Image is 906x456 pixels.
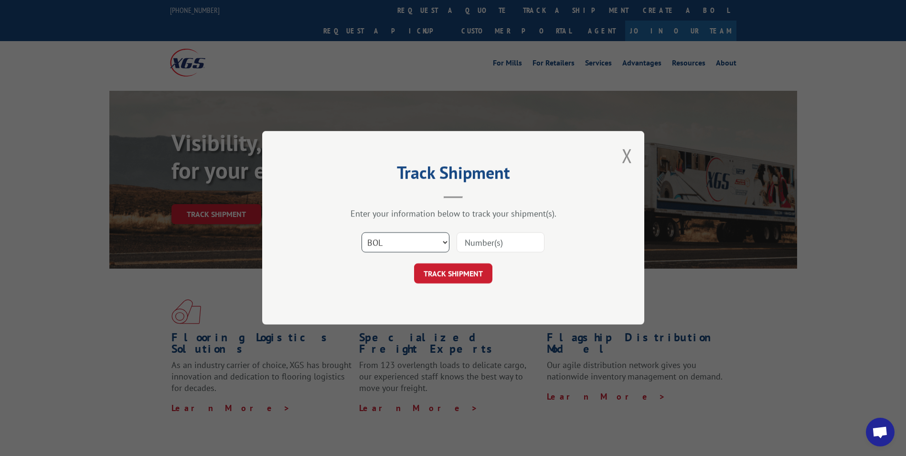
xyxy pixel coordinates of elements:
button: TRACK SHIPMENT [414,264,492,284]
button: Close modal [622,143,632,168]
input: Number(s) [457,233,544,253]
div: Enter your information below to track your shipment(s). [310,208,597,219]
h2: Track Shipment [310,166,597,184]
div: Open chat [866,418,895,446]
